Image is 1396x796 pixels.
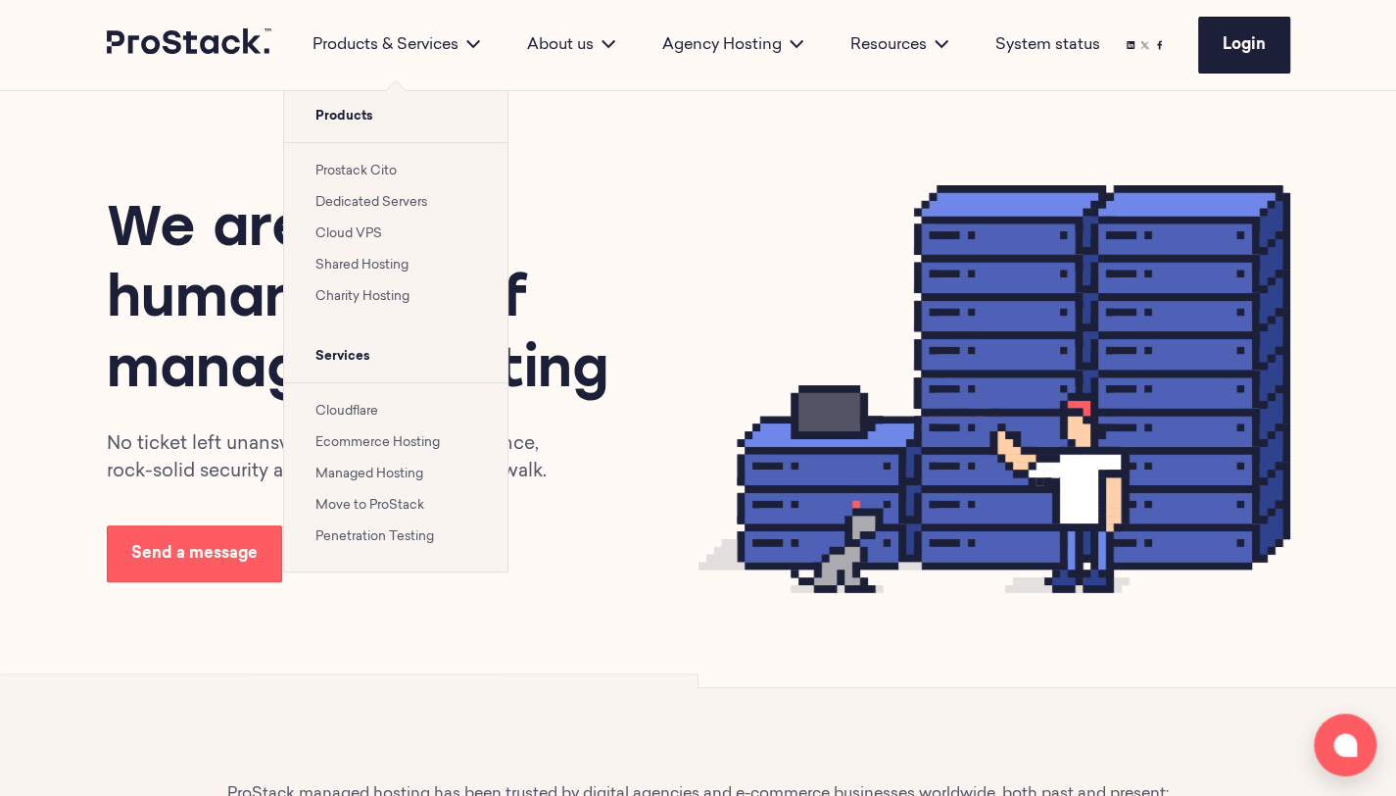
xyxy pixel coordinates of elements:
[315,468,423,480] a: Managed Hosting
[284,91,507,142] span: Products
[289,33,504,57] div: Products & Services
[504,33,639,57] div: About us
[315,530,434,543] a: Penetration Testing
[315,405,378,418] a: Cloudflare
[107,525,282,582] a: Send a message
[284,331,507,382] span: Services
[315,227,382,240] a: Cloud VPS
[107,28,273,62] a: Prostack logo
[639,33,827,57] div: Agency Hosting
[995,33,1100,57] a: System status
[315,290,409,303] a: Charity Hosting
[107,196,628,408] h1: We are the human face of managed hosting
[315,165,397,177] a: Prostack Cito
[1223,37,1266,53] span: Login
[315,499,424,512] a: Move to ProStack
[107,431,576,486] p: No ticket left unanswered. Superior performance, rock-solid security and a team that walks the walk.
[315,259,409,272] a: Shared Hosting
[1198,17,1290,74] a: Login
[131,546,258,562] span: Send a message
[827,33,972,57] div: Resources
[315,436,440,449] a: Ecommerce Hosting
[315,196,427,209] a: Dedicated Servers
[1314,714,1376,776] button: Open chat window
